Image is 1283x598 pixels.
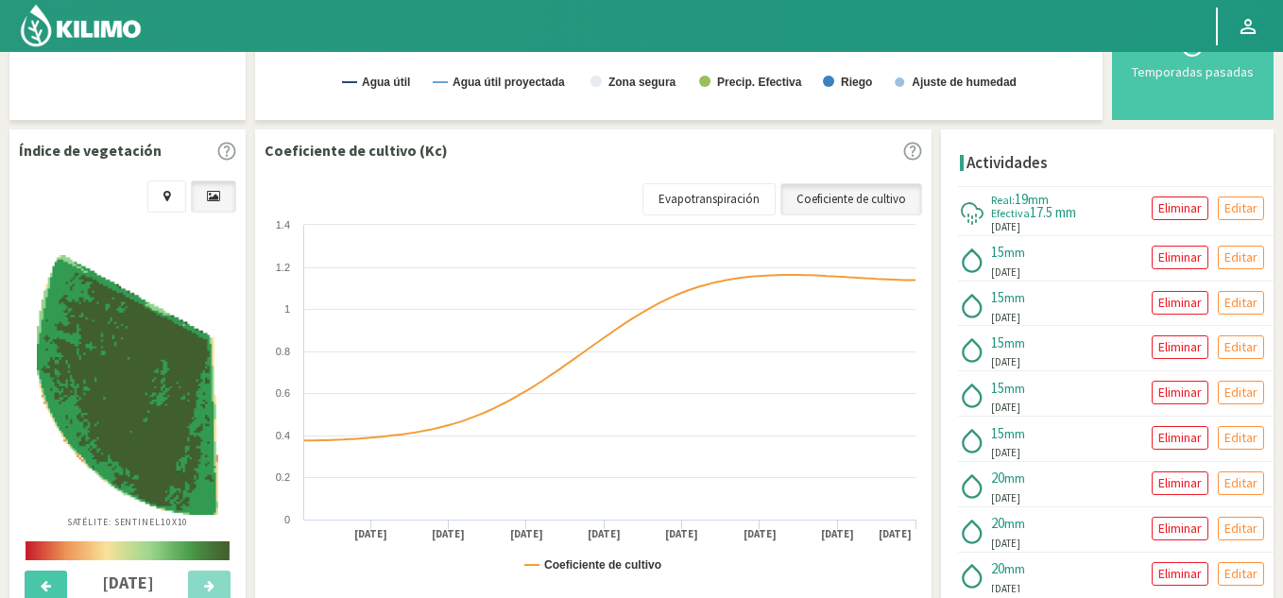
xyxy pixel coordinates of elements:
span: 20 [991,514,1004,532]
text: [DATE] [354,527,387,541]
button: Editar [1218,471,1264,495]
text: [DATE] [665,527,698,541]
p: Editar [1224,336,1257,358]
span: mm [1004,470,1025,487]
span: [DATE] [991,536,1020,552]
text: 0.2 [276,471,290,483]
p: Eliminar [1158,336,1202,358]
text: 0.6 [276,387,290,399]
text: Agua útil [362,76,410,89]
text: [DATE] [510,527,543,541]
p: Eliminar [1158,563,1202,585]
span: 17.5 mm [1030,203,1076,221]
span: 20 [991,559,1004,577]
span: mm [1004,515,1025,532]
p: Editar [1224,427,1257,449]
div: Temporadas pasadas [1127,65,1258,78]
img: scale [26,541,230,560]
text: 1.4 [276,219,290,231]
span: [DATE] [991,445,1020,461]
span: [DATE] [991,310,1020,326]
img: Kilimo [19,3,143,48]
text: Coeficiente de cultivo [544,558,661,572]
button: Eliminar [1152,246,1208,269]
span: 15 [991,424,1004,442]
span: 15 [991,333,1004,351]
p: Eliminar [1158,472,1202,494]
button: Editar [1218,517,1264,540]
p: Editar [1224,292,1257,314]
p: Eliminar [1158,382,1202,403]
span: mm [1004,334,1025,351]
text: [DATE] [879,527,912,541]
p: Satélite: Sentinel [67,515,189,529]
button: Eliminar [1152,381,1208,404]
span: 15 [991,379,1004,397]
p: Coeficiente de cultivo (Kc) [265,139,448,162]
img: c65abe8d-c017-4dca-8b98-46da91f0da8f_-_sentinel_-_2025-09-18.png [37,255,219,515]
text: Zona segura [608,76,676,89]
a: Coeficiente de cultivo [780,183,922,215]
text: 0.4 [276,430,290,441]
span: mm [1004,560,1025,577]
span: 15 [991,288,1004,306]
span: [DATE] [991,490,1020,506]
p: Eliminar [1158,292,1202,314]
button: Eliminar [1152,517,1208,540]
span: [DATE] [991,354,1020,370]
a: Evapotranspiración [642,183,776,215]
p: Eliminar [1158,427,1202,449]
text: Agua útil proyectada [453,76,565,89]
span: 19 [1015,190,1028,208]
h4: Actividades [967,154,1048,172]
span: mm [1004,289,1025,306]
span: Real: [991,193,1015,207]
text: 1.2 [276,262,290,273]
button: Eliminar [1152,562,1208,586]
p: Editar [1224,382,1257,403]
button: Editar [1218,196,1264,220]
button: Editar [1218,426,1264,450]
button: Editar [1218,381,1264,404]
text: [DATE] [588,527,621,541]
p: Editar [1224,247,1257,268]
p: Índice de vegetación [19,139,162,162]
span: mm [1004,425,1025,442]
p: Editar [1224,472,1257,494]
p: Eliminar [1158,518,1202,539]
span: mm [1028,191,1049,208]
span: mm [1004,244,1025,261]
text: 0 [284,514,290,525]
p: Editar [1224,518,1257,539]
button: Eliminar [1152,335,1208,359]
text: Ajuste de humedad [912,76,1017,89]
button: Eliminar [1152,426,1208,450]
p: Editar [1224,197,1257,219]
p: Eliminar [1158,197,1202,219]
span: [DATE] [991,581,1020,597]
text: [DATE] [744,527,777,541]
span: 10X10 [161,516,189,528]
text: 0.8 [276,346,290,357]
span: mm [1004,380,1025,397]
span: 20 [991,469,1004,487]
text: [DATE] [821,527,854,541]
button: Editar [1218,291,1264,315]
button: Eliminar [1152,291,1208,315]
text: 1 [284,303,290,315]
text: Riego [841,76,872,89]
button: Editar [1218,562,1264,586]
span: [DATE] [991,219,1020,235]
span: [DATE] [991,400,1020,416]
text: Precip. Efectiva [717,76,802,89]
p: Eliminar [1158,247,1202,268]
button: Editar [1218,246,1264,269]
p: Editar [1224,563,1257,585]
text: [DATE] [432,527,465,541]
span: Efectiva [991,206,1030,220]
span: 15 [991,243,1004,261]
button: Eliminar [1152,471,1208,495]
button: Eliminar [1152,196,1208,220]
span: [DATE] [991,265,1020,281]
button: Editar [1218,335,1264,359]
